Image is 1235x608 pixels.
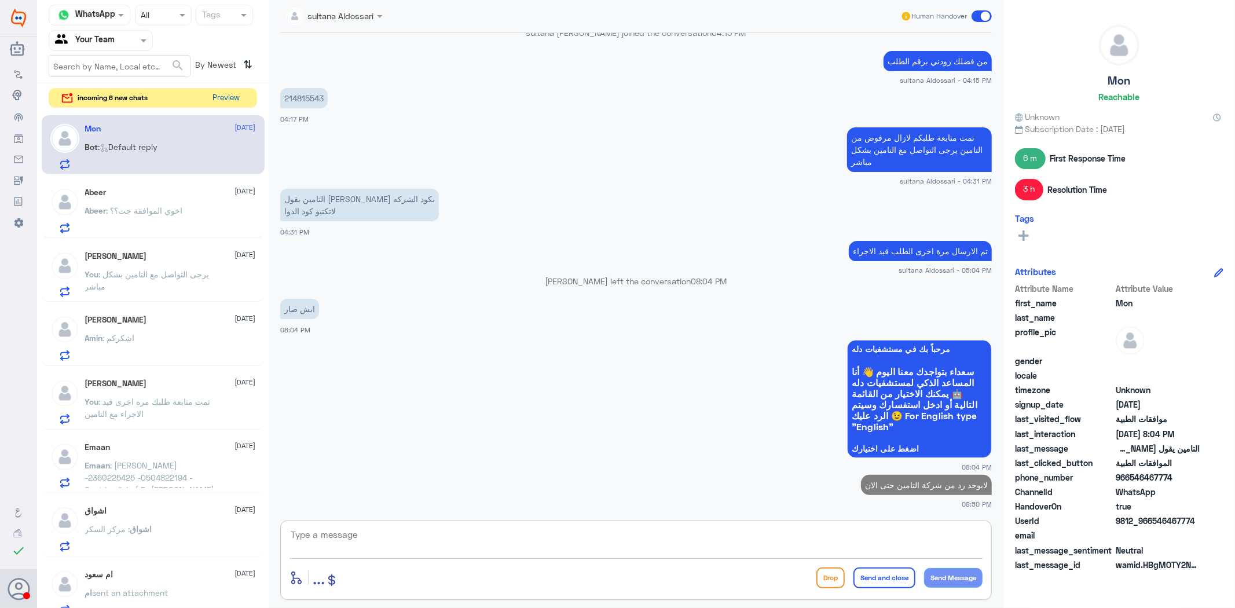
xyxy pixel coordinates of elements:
[1015,500,1113,512] span: HandoverOn
[1116,355,1200,367] span: null
[85,460,111,470] span: Emaan
[85,315,147,325] h5: Amin Ahmed
[1015,297,1113,309] span: first_name
[208,89,245,108] button: Preview
[1015,123,1223,135] span: Subscription Date : [DATE]
[85,269,210,291] span: : يرجى التواصل مع التامين بشكل مباشر
[50,124,79,153] img: defaultAdmin.png
[55,32,72,49] img: yourTeam.svg
[1116,544,1200,556] span: 0
[280,228,309,236] span: 04:31 PM
[847,127,992,172] p: 23/9/2025, 4:31 PM
[235,250,256,260] span: [DATE]
[93,588,168,598] span: sent an attachment
[85,506,107,516] h5: اشواق
[1015,148,1046,169] span: 6 m
[1116,529,1200,541] span: null
[1015,457,1113,469] span: last_clicked_button
[1116,559,1200,571] span: wamid.HBgMOTY2NTQ2NDY3Nzc0FQIAEhgUM0E4RTE3NjcxREU1QTFCNUU2QUUA
[280,189,439,221] p: 23/9/2025, 4:31 PM
[1015,471,1113,484] span: phone_number
[962,499,992,509] span: 08:50 PM
[280,275,992,287] p: [PERSON_NAME] left the conversation
[50,442,79,471] img: defaultAdmin.png
[1116,413,1200,425] span: موافقات الطبية
[853,567,915,588] button: Send and close
[85,142,98,152] span: Bot
[1015,398,1113,411] span: signup_date
[884,51,992,71] p: 23/9/2025, 4:15 PM
[1015,369,1113,382] span: locale
[49,56,190,76] input: Search by Name, Local etc…
[852,345,987,354] span: مرحباً بك في مستشفيات دله
[85,524,130,534] span: : مركز السكر
[85,333,103,343] span: Amin
[1116,486,1200,498] span: 2
[190,55,239,78] span: By Newest
[8,578,30,600] button: Avatar
[1116,442,1200,455] span: التامين يقول ارسلو الادويه بكود الشركه لاتكتبو كود الدوا
[313,565,325,591] button: ...
[85,570,113,580] h5: ام سعود
[912,11,968,21] span: Human Handover
[85,206,107,215] span: Abeer
[900,176,992,186] span: sultana Aldossari - 04:31 PM
[1116,500,1200,512] span: true
[85,269,99,279] span: You
[924,568,983,588] button: Send Message
[200,8,221,23] div: Tags
[899,265,992,275] span: sultana Aldossari - 05:04 PM
[1108,74,1131,87] h5: Mon
[280,326,310,334] span: 08:04 PM
[235,186,256,196] span: [DATE]
[50,379,79,408] img: defaultAdmin.png
[1047,184,1107,196] span: Resolution Time
[98,142,158,152] span: : Default reply
[1015,384,1113,396] span: timezone
[1116,515,1200,527] span: 9812_966546467774
[85,124,101,134] h5: Mon
[1015,283,1113,295] span: Attribute Name
[171,56,185,75] button: search
[1015,544,1113,556] span: last_message_sentiment
[1116,398,1200,411] span: 2025-09-22T12:35:19.173Z
[78,93,148,103] span: incoming 6 new chats
[1116,428,1200,440] span: 2025-09-23T17:04:24.7320306Z
[1015,266,1056,277] h6: Attributes
[1050,152,1126,164] span: First Response Time
[50,251,79,280] img: defaultAdmin.png
[849,241,992,261] p: 23/9/2025, 5:04 PM
[861,475,992,495] p: 23/9/2025, 8:50 PM
[1116,326,1145,355] img: defaultAdmin.png
[85,251,147,261] h5: Ahmed Almusayrie
[85,588,93,598] span: ام
[1015,428,1113,440] span: last_interaction
[1015,515,1113,527] span: UserId
[85,397,99,406] span: You
[1099,91,1140,102] h6: Reachable
[1015,111,1060,123] span: Unknown
[50,188,79,217] img: defaultAdmin.png
[1116,369,1200,382] span: null
[50,315,79,344] img: defaultAdmin.png
[1116,297,1200,309] span: Mon
[1015,326,1113,353] span: profile_pic
[962,462,992,472] span: 08:04 PM
[235,441,256,451] span: [DATE]
[1015,442,1113,455] span: last_message
[280,299,319,319] p: 23/9/2025, 8:04 PM
[85,460,215,531] span: : [PERSON_NAME] -2360225425 -0504822194 -Gastric clinic ( Dr [PERSON_NAME] ) Looking for my sick ...
[1015,179,1043,200] span: 3 h
[1015,312,1113,324] span: last_name
[235,504,256,515] span: [DATE]
[12,544,25,558] i: check
[280,115,309,123] span: 04:17 PM
[103,333,135,343] span: : اشكركم
[280,88,328,108] p: 23/9/2025, 4:17 PM
[712,28,746,38] span: 04:15 PM
[1015,559,1113,571] span: last_message_id
[1116,457,1200,469] span: الموافقات الطبية
[1015,213,1034,224] h6: Tags
[85,188,107,197] h5: Abeer
[11,9,26,27] img: Widebot Logo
